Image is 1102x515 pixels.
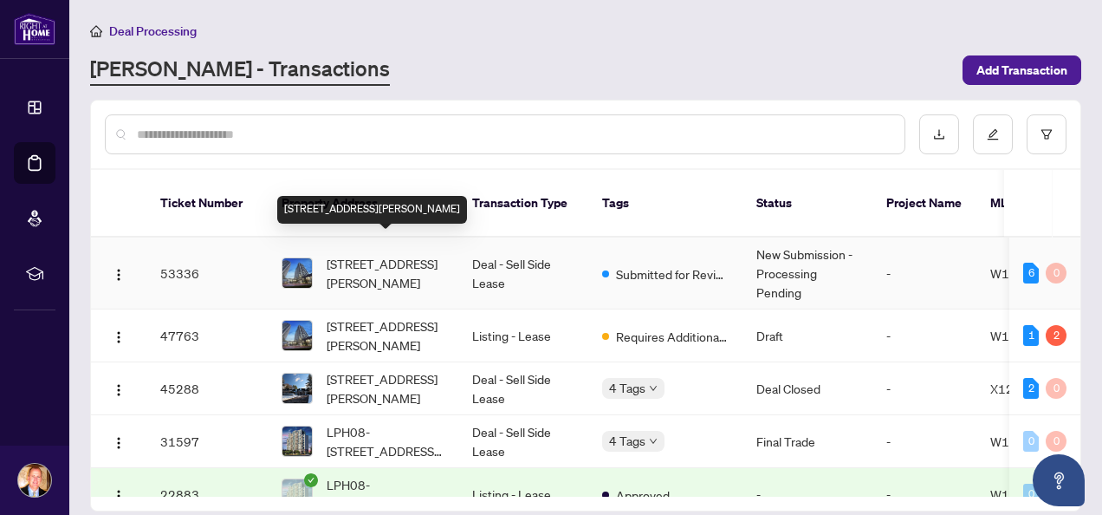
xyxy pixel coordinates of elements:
[1023,263,1039,284] div: 6
[990,434,1064,449] span: W11961908
[933,128,945,140] span: download
[282,321,312,350] img: thumbnail-img
[742,310,872,362] td: Draft
[742,238,872,310] td: New Submission - Processing Pending
[90,25,102,37] span: home
[872,170,976,238] th: Project Name
[105,375,133,402] button: Logo
[1046,378,1066,399] div: 0
[304,473,318,487] span: check-circle
[1040,128,1053,140] span: filter
[973,114,1013,154] button: edit
[18,464,51,497] img: Profile Icon
[872,238,976,310] td: -
[1023,378,1039,399] div: 2
[872,310,976,362] td: -
[146,238,268,310] td: 53336
[146,310,268,362] td: 47763
[1046,431,1066,452] div: 0
[609,431,645,451] span: 4 Tags
[109,23,197,39] span: Deal Processing
[112,436,126,450] img: Logo
[1027,114,1066,154] button: filter
[105,427,133,455] button: Logo
[458,170,588,238] th: Transaction Type
[282,427,312,456] img: thumbnail-img
[146,362,268,415] td: 45288
[990,328,1064,343] span: W12330679
[282,374,312,403] img: thumbnail-img
[990,265,1064,281] span: W12330679
[105,480,133,508] button: Logo
[1023,484,1039,505] div: 0
[1023,431,1039,452] div: 0
[609,378,645,398] span: 4 Tags
[990,381,1060,396] span: X12079344
[112,268,126,282] img: Logo
[990,486,1064,502] span: W11961908
[268,170,458,238] th: Property Address
[105,322,133,349] button: Logo
[105,259,133,287] button: Logo
[90,55,390,86] a: [PERSON_NAME] - Transactions
[458,238,588,310] td: Deal - Sell Side Lease
[742,170,872,238] th: Status
[1046,263,1066,284] div: 0
[987,128,999,140] span: edit
[649,437,658,446] span: down
[458,415,588,468] td: Deal - Sell Side Lease
[616,264,729,284] span: Submitted for Review
[112,330,126,344] img: Logo
[1033,454,1085,506] button: Open asap
[112,383,126,397] img: Logo
[872,362,976,415] td: -
[963,55,1081,85] button: Add Transaction
[919,114,959,154] button: download
[588,170,742,238] th: Tags
[1046,325,1066,346] div: 2
[327,475,444,513] span: LPH08-[STREET_ADDRESS][PERSON_NAME]
[14,13,55,45] img: logo
[742,415,872,468] td: Final Trade
[277,196,467,224] div: [STREET_ADDRESS][PERSON_NAME]
[1023,325,1039,346] div: 1
[458,362,588,415] td: Deal - Sell Side Lease
[976,56,1067,84] span: Add Transaction
[327,254,444,292] span: [STREET_ADDRESS][PERSON_NAME]
[616,486,670,505] span: Approved
[742,362,872,415] td: Deal Closed
[327,316,444,355] span: [STREET_ADDRESS][PERSON_NAME]
[327,422,444,460] span: LPH08-[STREET_ADDRESS][PERSON_NAME]
[458,310,588,362] td: Listing - Lease
[649,384,658,393] span: down
[112,489,126,503] img: Logo
[282,479,312,509] img: thumbnail-img
[327,369,444,407] span: [STREET_ADDRESS][PERSON_NAME]
[872,415,976,468] td: -
[282,258,312,288] img: thumbnail-img
[146,170,268,238] th: Ticket Number
[976,170,1080,238] th: MLS #
[146,415,268,468] td: 31597
[616,327,729,346] span: Requires Additional Docs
